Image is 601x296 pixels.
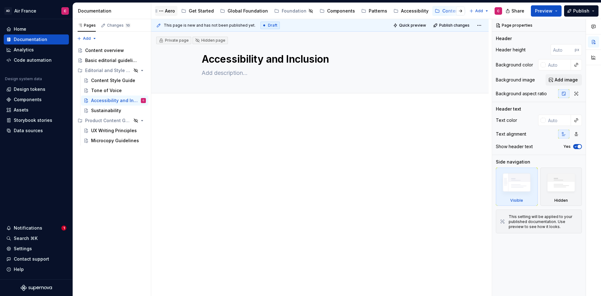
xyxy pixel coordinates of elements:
[14,8,36,14] div: Air France
[4,223,69,233] button: Notifications1
[496,35,512,42] div: Header
[75,45,148,146] div: Page tree
[14,256,49,262] div: Contact support
[91,107,121,114] div: Sustainability
[4,244,69,254] a: Settings
[78,23,96,28] div: Pages
[496,62,533,68] div: Background color
[14,57,52,63] div: Code automation
[546,74,582,86] button: Add image
[502,5,528,17] button: Share
[164,23,255,28] span: This page is new and has not been published yet.
[14,96,42,103] div: Components
[81,86,148,96] a: Tone of Voice
[467,7,491,15] button: Add
[143,97,144,104] div: C
[81,96,148,106] a: Accessibility and InclusionC
[369,8,387,14] div: Patterns
[497,8,500,13] div: C
[573,8,589,14] span: Publish
[442,8,460,14] div: Content
[14,266,24,273] div: Help
[511,8,524,14] span: Share
[85,117,131,124] div: Product Content Guidelines
[496,168,538,206] div: Visible
[75,116,148,126] div: Product Content Guidelines
[439,23,470,28] span: Publish changes
[200,52,437,67] textarea: Accessibility and Inclusion
[61,226,66,231] span: 1
[14,26,26,32] div: Home
[509,214,578,229] div: This setting will be applied to your published documentation. Use preview to see how it looks.
[4,84,69,94] a: Design tokens
[165,8,175,14] div: Aero
[540,168,582,206] div: Hidden
[496,77,535,83] div: Background image
[475,8,483,13] span: Add
[546,59,571,70] input: Auto
[21,285,52,291] svg: Supernova Logo
[91,127,137,134] div: UX Writing Principles
[563,144,571,149] label: Yes
[81,106,148,116] a: Sustainability
[282,8,306,14] div: Foundation
[399,23,426,28] span: Quick preview
[4,254,69,264] button: Contact support
[268,23,277,28] span: Draft
[85,67,131,74] div: Editorial and Style Guidelines
[75,34,99,43] button: Add
[159,38,189,43] div: Private page
[91,77,135,84] div: Content Style Guide
[432,6,469,16] a: Content
[189,8,214,14] div: Get Started
[510,198,523,203] div: Visible
[107,23,131,28] div: Changes
[496,47,526,53] div: Header height
[359,6,390,16] a: Patterns
[496,106,521,112] div: Header text
[83,36,91,41] span: Add
[78,8,148,14] div: Documentation
[179,6,216,16] a: Get Started
[4,95,69,105] a: Components
[14,86,45,92] div: Design tokens
[4,264,69,274] button: Help
[496,117,517,123] div: Text color
[81,136,148,146] a: Microcopy Guidelines
[155,6,177,16] a: Aero
[4,24,69,34] a: Home
[496,91,547,97] div: Background aspect ratio
[64,8,66,13] div: C
[228,8,268,14] div: Global Foundation
[272,6,316,16] a: Foundation
[14,225,42,231] div: Notifications
[195,38,225,43] div: Hidden page
[4,7,12,15] div: AD
[81,126,148,136] a: UX Writing Principles
[4,34,69,44] a: Documentation
[317,6,357,16] a: Components
[1,4,71,18] button: ADAir FranceC
[5,76,42,81] div: Design system data
[155,5,466,17] div: Page tree
[391,6,431,16] a: Accessibility
[75,55,148,65] a: Basic editorial guidelines
[391,21,429,30] button: Quick preview
[85,57,137,64] div: Basic editorial guidelines
[125,23,131,28] span: 10
[14,47,34,53] div: Analytics
[91,87,122,94] div: Tone of Voice
[535,8,552,14] span: Preview
[14,107,28,113] div: Assets
[75,65,148,75] div: Editorial and Style Guidelines
[551,44,575,55] input: Auto
[75,45,148,55] a: Content overview
[554,198,568,203] div: Hidden
[531,5,562,17] button: Preview
[4,55,69,65] a: Code automation
[555,77,578,83] span: Add image
[575,47,579,52] p: px
[496,159,530,165] div: Side navigation
[91,97,140,104] div: Accessibility and Inclusion
[4,45,69,55] a: Analytics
